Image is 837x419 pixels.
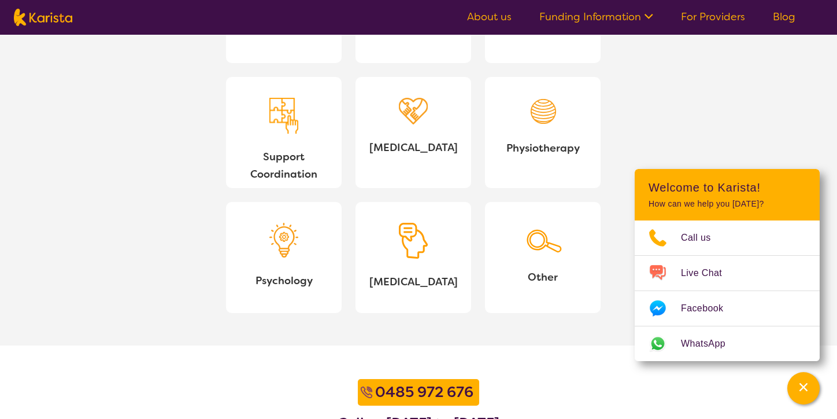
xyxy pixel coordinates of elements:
img: Search icon [523,223,563,254]
a: Physiotherapy iconPhysiotherapy [485,77,601,188]
span: Facebook [681,300,737,317]
span: [MEDICAL_DATA] [365,139,462,156]
a: Web link opens in a new tab. [635,326,820,361]
b: 0485 972 676 [375,383,473,402]
img: Speech Therapy icon [399,223,428,259]
span: Other [494,269,591,286]
img: Psychology icon [269,223,298,258]
span: Physiotherapy [494,139,591,157]
span: Support Coordination [235,148,332,183]
a: Funding Information [539,10,653,24]
img: Support Coordination icon [269,98,298,134]
div: Channel Menu [635,169,820,361]
img: Call icon [361,387,372,398]
a: About us [467,10,512,24]
ul: Choose channel [635,220,820,361]
a: Occupational Therapy icon[MEDICAL_DATA] [355,77,471,188]
a: For Providers [681,10,745,24]
a: 0485 972 676 [372,382,476,403]
h2: Welcome to Karista! [649,181,806,194]
span: [MEDICAL_DATA] [365,273,462,291]
a: Psychology iconPsychology [226,202,342,313]
span: Psychology [235,272,332,289]
img: Physiotherapy icon [528,98,557,126]
img: Karista logo [14,9,72,26]
button: Channel Menu [787,372,820,405]
span: Live Chat [681,264,736,282]
p: How can we help you [DATE]? [649,199,806,209]
a: Blog [773,10,795,24]
a: Search iconOther [485,202,601,313]
a: Speech Therapy icon[MEDICAL_DATA] [355,202,471,313]
span: WhatsApp [681,335,739,352]
img: Occupational Therapy icon [399,98,428,125]
a: Support Coordination iconSupport Coordination [226,77,342,188]
span: Call us [681,229,725,247]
